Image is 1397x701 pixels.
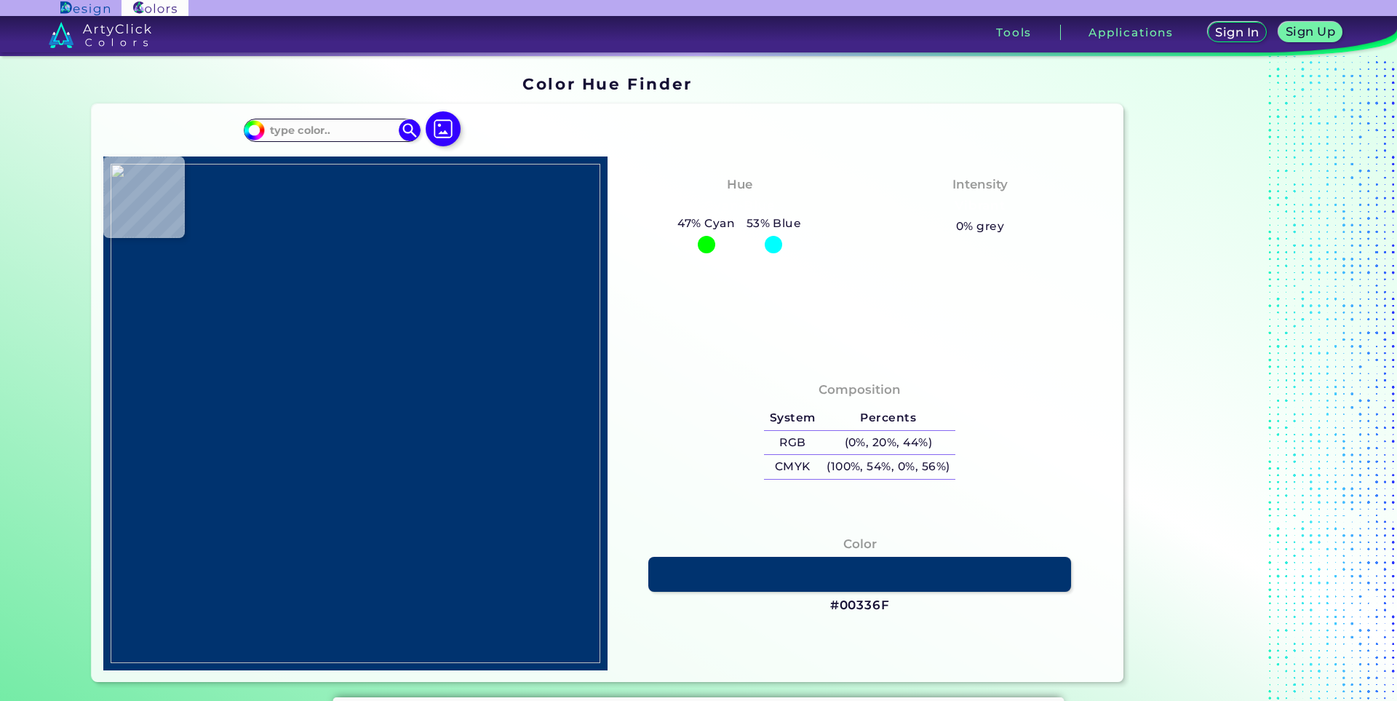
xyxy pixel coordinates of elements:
[264,120,399,140] input: type color..
[1288,26,1333,37] h5: Sign Up
[698,197,781,215] h3: Cyan-Blue
[399,119,421,141] img: icon search
[1211,23,1265,41] a: Sign In
[819,379,901,400] h4: Composition
[1129,70,1311,688] iframe: Advertisement
[522,73,692,95] h1: Color Hue Finder
[821,406,955,430] h5: Percents
[111,164,600,663] img: 5c0ce1ac-6918-4a5f-8945-0d178f3d550e
[60,1,109,15] img: ArtyClick Design logo
[49,22,151,48] img: logo_artyclick_colors_white.svg
[821,455,955,479] h5: (100%, 54%, 0%, 56%)
[830,597,890,614] h3: #00336F
[1281,23,1339,41] a: Sign Up
[956,217,1004,236] h5: 0% grey
[949,197,1012,215] h3: Vibrant
[764,431,821,455] h5: RGB
[764,455,821,479] h5: CMYK
[821,431,955,455] h5: (0%, 20%, 44%)
[843,534,877,555] h4: Color
[741,214,807,233] h5: 53% Blue
[764,406,821,430] h5: System
[952,174,1008,195] h4: Intensity
[1088,27,1174,38] h3: Applications
[426,111,461,146] img: icon picture
[727,174,752,195] h4: Hue
[996,27,1032,38] h3: Tools
[672,214,741,233] h5: 47% Cyan
[1217,27,1257,38] h5: Sign In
